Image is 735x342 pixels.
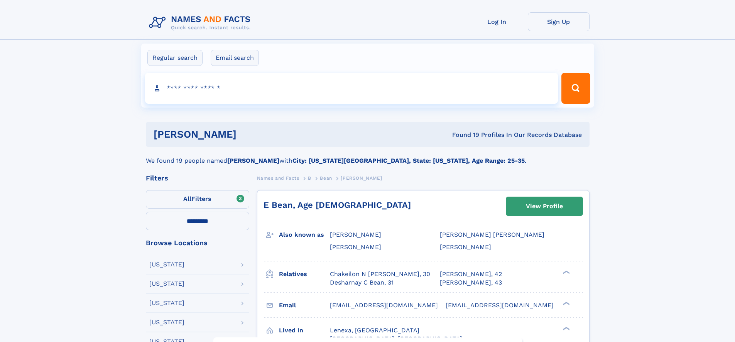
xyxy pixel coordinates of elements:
[279,228,330,241] h3: Also known as
[440,243,491,251] span: [PERSON_NAME]
[526,197,563,215] div: View Profile
[440,278,502,287] a: [PERSON_NAME], 43
[147,50,203,66] label: Regular search
[146,239,249,246] div: Browse Locations
[330,278,394,287] a: Desharnay C Bean, 31
[344,131,582,139] div: Found 19 Profiles In Our Records Database
[528,12,590,31] a: Sign Up
[320,173,332,183] a: Bean
[308,173,311,183] a: B
[292,157,525,164] b: City: [US_STATE][GEOGRAPHIC_DATA], State: [US_STATE], Age Range: 25-35
[183,195,191,202] span: All
[308,175,311,181] span: B
[561,73,590,104] button: Search Button
[330,302,438,309] span: [EMAIL_ADDRESS][DOMAIN_NAME]
[330,327,419,334] span: Lenexa, [GEOGRAPHIC_DATA]
[446,302,554,309] span: [EMAIL_ADDRESS][DOMAIN_NAME]
[279,268,330,281] h3: Relatives
[466,12,528,31] a: Log In
[146,190,249,209] label: Filters
[149,281,184,287] div: [US_STATE]
[330,243,381,251] span: [PERSON_NAME]
[440,231,544,238] span: [PERSON_NAME] [PERSON_NAME]
[211,50,259,66] label: Email search
[145,73,558,104] input: search input
[440,270,502,278] a: [PERSON_NAME], 42
[320,175,332,181] span: Bean
[330,231,381,238] span: [PERSON_NAME]
[146,147,590,165] div: We found 19 people named with .
[149,319,184,325] div: [US_STATE]
[330,270,430,278] a: Chakeilon N [PERSON_NAME], 30
[149,261,184,268] div: [US_STATE]
[506,197,583,216] a: View Profile
[227,157,279,164] b: [PERSON_NAME]
[279,324,330,337] h3: Lived in
[561,301,570,306] div: ❯
[561,270,570,275] div: ❯
[154,130,345,139] h1: [PERSON_NAME]
[561,326,570,331] div: ❯
[146,12,257,33] img: Logo Names and Facts
[146,175,249,182] div: Filters
[341,175,382,181] span: [PERSON_NAME]
[257,173,299,183] a: Names and Facts
[264,200,411,210] a: E Bean, Age [DEMOGRAPHIC_DATA]
[279,299,330,312] h3: Email
[149,300,184,306] div: [US_STATE]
